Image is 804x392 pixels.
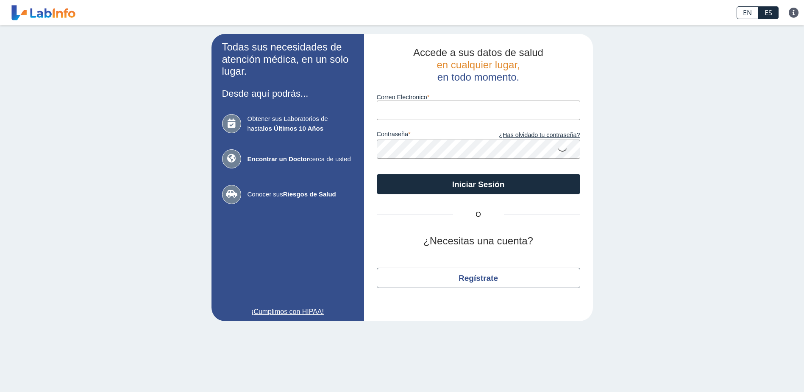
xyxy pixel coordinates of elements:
[377,268,580,288] button: Regístrate
[377,235,580,247] h2: ¿Necesitas una cuenta?
[479,131,580,140] a: ¿Has olvidado tu contraseña?
[437,71,519,83] span: en todo momento.
[248,114,353,133] span: Obtener sus Laboratorios de hasta
[248,155,309,162] b: Encontrar un Doctor
[737,6,758,19] a: EN
[377,174,580,194] button: Iniciar Sesión
[283,190,336,198] b: Riesgos de Salud
[222,88,353,99] h3: Desde aquí podrás...
[222,307,353,317] a: ¡Cumplimos con HIPAA!
[729,359,795,383] iframe: Help widget launcher
[263,125,323,132] b: los Últimos 10 Años
[437,59,520,70] span: en cualquier lugar,
[222,41,353,78] h2: Todas sus necesidades de atención médica, en un solo lugar.
[377,131,479,140] label: contraseña
[248,154,353,164] span: cerca de usted
[377,94,580,101] label: Correo Electronico
[758,6,779,19] a: ES
[453,210,504,220] span: O
[248,190,353,199] span: Conocer sus
[413,47,543,58] span: Accede a sus datos de salud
